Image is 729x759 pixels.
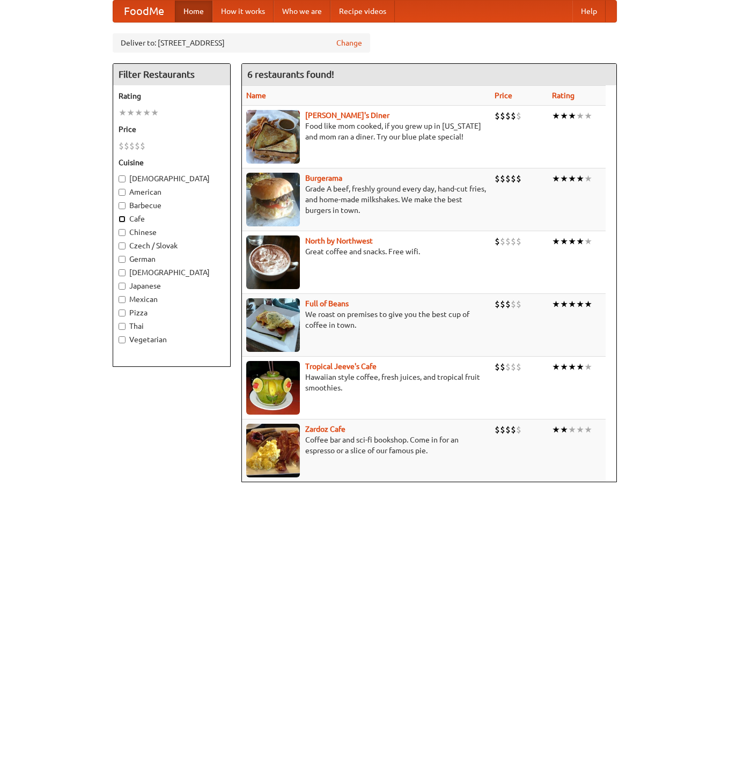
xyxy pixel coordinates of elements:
[119,189,126,196] input: American
[135,140,140,152] li: $
[511,361,516,373] li: $
[516,173,521,185] li: $
[305,362,377,371] a: Tropical Jeeve's Cafe
[127,107,135,119] li: ★
[516,298,521,310] li: $
[246,183,486,216] p: Grade A beef, freshly ground every day, hand-cut fries, and home-made milkshakes. We make the bes...
[516,361,521,373] li: $
[500,110,505,122] li: $
[584,298,592,310] li: ★
[330,1,395,22] a: Recipe videos
[119,216,126,223] input: Cafe
[113,1,175,22] a: FoodMe
[119,267,225,278] label: [DEMOGRAPHIC_DATA]
[119,240,225,251] label: Czech / Slovak
[246,372,486,393] p: Hawaiian style coffee, fresh juices, and tropical fruit smoothies.
[568,361,576,373] li: ★
[212,1,274,22] a: How it works
[119,187,225,197] label: American
[552,91,575,100] a: Rating
[246,110,300,164] img: sallys.jpg
[119,124,225,135] h5: Price
[505,110,511,122] li: $
[511,235,516,247] li: $
[246,121,486,142] p: Food like mom cooked, if you grew up in [US_STATE] and mom ran a diner. Try our blue plate special!
[511,424,516,436] li: $
[119,281,225,291] label: Japanese
[552,110,560,122] li: ★
[576,235,584,247] li: ★
[119,256,126,263] input: German
[500,173,505,185] li: $
[305,111,389,120] a: [PERSON_NAME]'s Diner
[495,173,500,185] li: $
[113,64,230,85] h4: Filter Restaurants
[143,107,151,119] li: ★
[516,424,521,436] li: $
[119,227,225,238] label: Chinese
[495,361,500,373] li: $
[119,242,126,249] input: Czech / Slovak
[305,237,373,245] a: North by Northwest
[584,235,592,247] li: ★
[246,361,300,415] img: jeeves.jpg
[119,296,126,303] input: Mexican
[246,298,300,352] img: beans.jpg
[495,298,500,310] li: $
[516,110,521,122] li: $
[129,140,135,152] li: $
[119,175,126,182] input: [DEMOGRAPHIC_DATA]
[568,110,576,122] li: ★
[246,246,486,257] p: Great coffee and snacks. Free wifi.
[500,361,505,373] li: $
[552,361,560,373] li: ★
[568,424,576,436] li: ★
[305,425,345,433] a: Zardoz Cafe
[560,173,568,185] li: ★
[246,235,300,289] img: north.jpg
[584,173,592,185] li: ★
[500,424,505,436] li: $
[552,424,560,436] li: ★
[560,298,568,310] li: ★
[495,424,500,436] li: $
[119,321,225,331] label: Thai
[119,213,225,224] label: Cafe
[576,173,584,185] li: ★
[113,33,370,53] div: Deliver to: [STREET_ADDRESS]
[576,361,584,373] li: ★
[246,173,300,226] img: burgerama.jpg
[560,424,568,436] li: ★
[576,110,584,122] li: ★
[119,334,225,345] label: Vegetarian
[495,235,500,247] li: $
[511,298,516,310] li: $
[505,173,511,185] li: $
[246,309,486,330] p: We roast on premises to give you the best cup of coffee in town.
[495,110,500,122] li: $
[576,424,584,436] li: ★
[119,294,225,305] label: Mexican
[305,174,342,182] a: Burgerama
[572,1,606,22] a: Help
[495,91,512,100] a: Price
[247,69,334,79] ng-pluralize: 6 restaurants found!
[119,140,124,152] li: $
[552,298,560,310] li: ★
[560,361,568,373] li: ★
[584,110,592,122] li: ★
[119,307,225,318] label: Pizza
[305,299,349,308] a: Full of Beans
[500,298,505,310] li: $
[505,298,511,310] li: $
[119,323,126,330] input: Thai
[511,110,516,122] li: $
[119,269,126,276] input: [DEMOGRAPHIC_DATA]
[175,1,212,22] a: Home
